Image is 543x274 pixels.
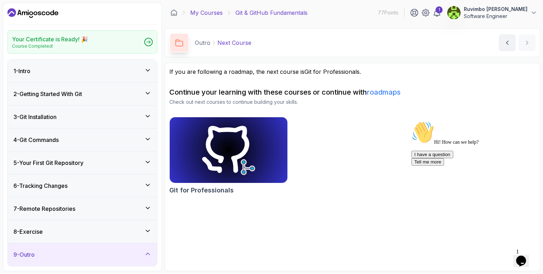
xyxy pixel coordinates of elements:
a: 1 [433,8,441,17]
p: Software Engineer [464,13,527,20]
h2: Continue your learning with these courses or continue with [169,87,536,97]
button: 6-Tracking Changes [8,174,157,197]
a: roadmaps [367,88,401,96]
button: next content [519,34,536,51]
p: Git & GitHub Fundamentals [235,8,308,17]
h2: Your Certificate is Ready! 🎉 [12,35,88,43]
a: My Courses [190,8,223,17]
h3: 5 - Your First Git Repository [13,159,83,167]
button: 4-Git Commands [8,129,157,151]
div: 1 [436,6,443,13]
h3: 4 - Git Commands [13,136,59,144]
iframe: chat widget [409,118,536,242]
p: Next Course [217,38,251,47]
p: Outro [195,38,210,47]
p: Course Completed! [12,43,88,49]
button: 5-Your First Git Repository [8,151,157,174]
button: 3-Git Installation [8,106,157,128]
button: Tell me more [3,40,35,47]
div: 👋Hi! How can we help?I have a questionTell me more [3,3,130,47]
h3: 6 - Tracking Changes [13,181,68,190]
p: Ruvimbo [PERSON_NAME] [464,6,527,13]
button: 9-Outro [8,243,157,266]
button: I have a question [3,32,45,40]
img: :wave: [3,3,25,25]
img: Git for Professionals card [170,117,287,183]
p: 77 Points [378,9,398,16]
img: user profile image [447,6,461,19]
a: Dashboard [7,7,58,19]
a: Git for Professionals [304,68,360,75]
p: If you are following a roadmap, the next course is . [169,67,536,76]
a: Dashboard [170,9,177,16]
h3: 1 - Intro [13,67,30,75]
h3: 3 - Git Installation [13,113,57,121]
button: 1-Intro [8,60,157,82]
h2: Git for Professionals [169,185,234,195]
a: Git for Professionals cardGit for Professionals [169,117,288,195]
span: Hi! How can we help? [3,21,70,26]
button: user profile imageRuvimbo [PERSON_NAME]Software Engineer [447,6,537,20]
h3: 7 - Remote Repositories [13,204,75,213]
button: 2-Getting Started With Git [8,83,157,105]
button: previous content [499,34,516,51]
iframe: chat widget [513,246,536,267]
button: 7-Remote Repositories [8,197,157,220]
h3: 9 - Outro [13,250,35,259]
p: Check out next courses to continue building your skills. [169,99,536,106]
h3: 2 - Getting Started With Git [13,90,82,98]
h3: 8 - Exercise [13,227,43,236]
a: Your Certificate is Ready! 🎉Course Completed! [7,30,157,54]
button: 8-Exercise [8,220,157,243]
